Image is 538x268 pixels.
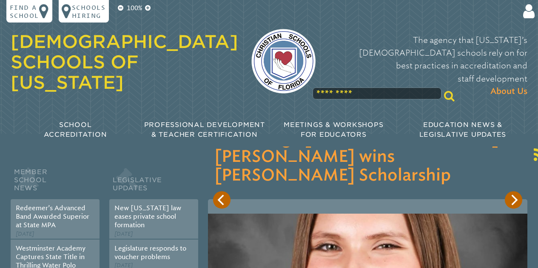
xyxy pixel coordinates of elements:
[114,244,186,261] a: Legislature responds to voucher problems
[109,166,198,199] h2: Legislative Updates
[284,121,383,138] span: Meetings & Workshops for Educators
[125,3,144,13] p: 100%
[72,3,106,20] p: Schools Hiring
[114,204,181,229] a: New [US_STATE] law eases private school formation
[505,191,523,209] button: Next
[114,231,133,237] span: [DATE]
[144,121,265,138] span: Professional Development & Teacher Certification
[329,34,527,99] p: The agency that [US_STATE]’s [DEMOGRAPHIC_DATA] schools rely on for best practices in accreditati...
[44,121,107,138] span: School Accreditation
[16,231,34,237] span: [DATE]
[11,166,100,199] h2: Member School News
[214,130,521,186] h3: Cambridge [DEMOGRAPHIC_DATA][PERSON_NAME] wins [PERSON_NAME] Scholarship
[213,191,231,209] button: Previous
[16,204,89,229] a: Redeemer’s Advanced Band Awarded Superior at State MPA
[251,29,316,93] img: csf-logo-web-colors.png
[419,121,506,138] span: Education News & Legislative Updates
[11,31,238,93] a: [DEMOGRAPHIC_DATA] Schools of [US_STATE]
[10,3,39,20] p: Find a school
[490,85,527,98] span: About Us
